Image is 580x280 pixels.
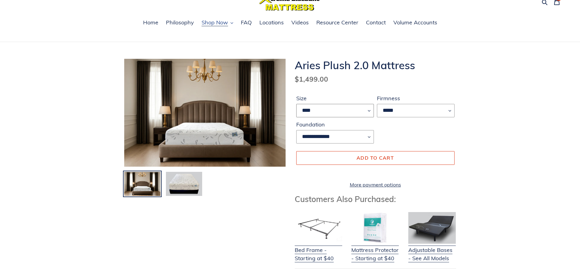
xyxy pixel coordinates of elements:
a: Adjustable Bases - See All Models [408,238,456,262]
a: More payment options [296,181,455,188]
img: Load image into Gallery viewer, aries-plush-mattress [165,171,203,197]
span: Philosophy [166,19,194,26]
span: Locations [259,19,284,26]
img: Bed Frame [295,212,342,244]
span: $1,499.00 [295,75,328,83]
img: Mattress Protector [351,212,399,244]
span: Home [143,19,158,26]
img: Load image into Gallery viewer, aries plush bedroom [124,171,161,197]
span: Videos [291,19,309,26]
label: Foundation [296,120,374,129]
span: Resource Center [316,19,358,26]
h3: Customers Also Purchased: [295,194,456,204]
a: Videos [288,18,312,27]
a: Home [140,18,161,27]
a: Mattress Protector - Starting at $40 [351,238,399,262]
h1: Aries Plush 2.0 Mattress [295,59,456,72]
button: Add to cart [296,151,455,165]
label: Firmness [377,94,455,102]
span: Shop Now [202,19,228,26]
span: Volume Accounts [393,19,437,26]
label: Size [296,94,374,102]
span: Add to cart [357,155,394,161]
span: FAQ [241,19,252,26]
a: Locations [256,18,287,27]
a: Contact [363,18,389,27]
a: Bed Frame - Starting at $40 [295,238,342,262]
img: Adjustable Base [408,212,456,244]
a: Philosophy [163,18,197,27]
span: Contact [366,19,386,26]
button: Shop Now [199,18,236,27]
a: Volume Accounts [390,18,440,27]
a: FAQ [238,18,255,27]
a: Resource Center [313,18,361,27]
